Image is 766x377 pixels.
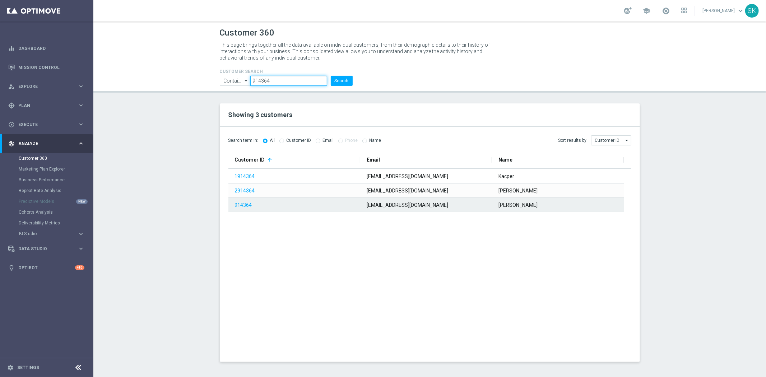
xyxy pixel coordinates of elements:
[235,157,265,163] span: Customer ID
[8,246,78,252] div: Data Studio
[19,220,75,226] a: Deliverability Metrics
[8,65,85,70] button: Mission Control
[702,5,745,16] a: [PERSON_NAME]keyboard_arrow_down
[19,228,93,239] div: BI Studio
[498,188,538,194] span: [PERSON_NAME]
[498,157,512,163] span: Name
[8,141,85,146] button: track_changes Analyze keyboard_arrow_right
[737,7,744,15] span: keyboard_arrow_down
[8,121,78,128] div: Execute
[235,173,255,179] a: 1914364
[220,42,496,61] p: This page brings together all the data available on individual customers, from their demographic ...
[19,231,85,237] button: BI Studio keyboard_arrow_right
[19,164,93,174] div: Marketing Plan Explorer
[8,46,85,51] button: equalizer Dashboard
[19,207,93,218] div: Cohorts Analysis
[78,121,84,128] i: keyboard_arrow_right
[8,246,85,252] button: Data Studio keyboard_arrow_right
[18,103,78,108] span: Plan
[8,258,84,277] div: Optibot
[19,196,93,207] div: Predictive Models
[19,185,93,196] div: Repeat Rate Analysis
[287,138,311,143] label: Customer ID
[19,153,93,164] div: Customer 360
[228,198,624,212] div: Press SPACE to select this row.
[76,199,88,204] div: NEW
[367,157,380,163] span: Email
[18,141,78,146] span: Analyze
[78,231,84,237] i: keyboard_arrow_right
[78,140,84,147] i: keyboard_arrow_right
[243,76,250,85] i: arrow_drop_down
[228,183,624,198] div: Press SPACE to select this row.
[19,155,75,161] a: Customer 360
[745,4,759,18] div: SK
[8,45,15,52] i: equalizer
[498,202,538,208] span: [PERSON_NAME]
[18,39,84,58] a: Dashboard
[78,83,84,90] i: keyboard_arrow_right
[367,202,448,208] span: [EMAIL_ADDRESS][DOMAIN_NAME]
[17,366,39,370] a: Settings
[345,138,358,143] label: Phone
[18,84,78,89] span: Explore
[19,232,78,236] div: BI Studio
[367,173,448,179] span: [EMAIL_ADDRESS][DOMAIN_NAME]
[235,202,252,208] a: 914364
[228,111,293,118] span: Showing 3 customers
[8,140,78,147] div: Analyze
[8,102,15,109] i: gps_fixed
[8,140,15,147] i: track_changes
[220,76,251,86] input: Contains
[8,122,85,127] button: play_circle_outline Execute keyboard_arrow_right
[19,166,75,172] a: Marketing Plan Explorer
[220,69,353,74] h4: CUSTOMER SEARCH
[19,174,93,185] div: Business Performance
[78,245,84,252] i: keyboard_arrow_right
[8,84,85,89] button: person_search Explore keyboard_arrow_right
[370,138,381,143] label: Name
[331,76,353,86] button: Search
[558,138,587,144] span: Sort results by
[8,102,78,109] div: Plan
[367,188,448,194] span: [EMAIL_ADDRESS][DOMAIN_NAME]
[8,103,85,108] button: gps_fixed Plan keyboard_arrow_right
[18,247,78,251] span: Data Studio
[75,265,84,270] div: +10
[220,28,640,38] h1: Customer 360
[18,122,78,127] span: Execute
[498,173,514,179] span: Kacper
[18,258,75,277] a: Optibot
[8,83,15,90] i: person_search
[78,102,84,109] i: keyboard_arrow_right
[642,7,650,15] span: school
[8,265,85,271] button: lightbulb Optibot +10
[8,39,84,58] div: Dashboard
[19,232,70,236] span: BI Studio
[624,136,631,145] i: arrow_drop_down
[323,138,334,143] label: Email
[8,121,15,128] i: play_circle_outline
[8,58,84,77] div: Mission Control
[7,364,14,371] i: settings
[19,188,75,194] a: Repeat Rate Analysis
[19,209,75,215] a: Cohorts Analysis
[19,218,93,228] div: Deliverability Metrics
[228,169,624,183] div: Press SPACE to select this row.
[8,83,78,90] div: Explore
[270,138,275,143] label: All
[250,76,327,86] input: Enter CID, Email, name or phone
[235,188,255,194] a: 2914364
[18,58,84,77] a: Mission Control
[8,265,15,271] i: lightbulb
[19,177,75,183] a: Business Performance
[228,138,259,144] span: Search term in:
